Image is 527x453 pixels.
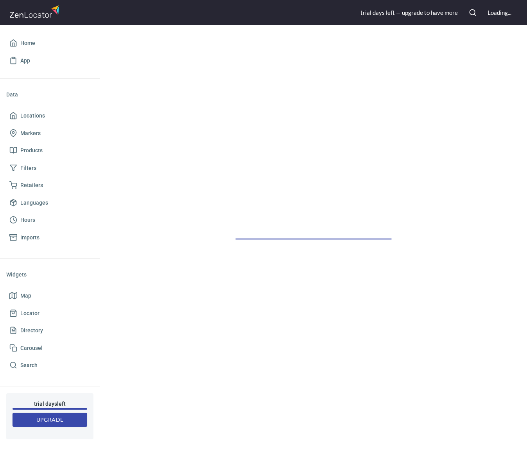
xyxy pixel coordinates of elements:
[360,9,458,17] div: trial day s left — upgrade to have more
[6,229,93,246] a: Imports
[20,146,43,155] span: Products
[6,125,93,142] a: Markers
[6,211,93,229] a: Hours
[6,34,93,52] a: Home
[6,357,93,374] a: Search
[20,111,45,121] span: Locations
[20,360,38,370] span: Search
[20,56,30,66] span: App
[6,107,93,125] a: Locations
[6,52,93,70] a: App
[19,415,81,425] span: Upgrade
[20,326,43,335] span: Directory
[20,233,39,243] span: Imports
[20,128,41,138] span: Markers
[464,4,481,21] button: Search
[6,287,93,305] a: Map
[6,177,93,194] a: Retailers
[488,9,511,17] div: Loading...
[6,142,93,159] a: Products
[20,38,35,48] span: Home
[13,413,87,427] button: Upgrade
[6,265,93,284] li: Widgets
[9,3,62,20] img: zenlocator
[20,309,39,318] span: Locator
[20,163,36,173] span: Filters
[6,322,93,339] a: Directory
[13,399,87,408] h6: trial day s left
[20,291,31,301] span: Map
[6,339,93,357] a: Carousel
[20,198,48,208] span: Languages
[20,180,43,190] span: Retailers
[6,85,93,104] li: Data
[6,194,93,212] a: Languages
[20,215,35,225] span: Hours
[6,305,93,322] a: Locator
[20,343,43,353] span: Carousel
[6,159,93,177] a: Filters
